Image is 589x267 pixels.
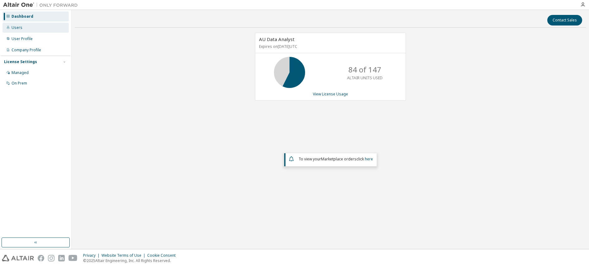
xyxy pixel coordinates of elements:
div: On Prem [12,81,27,86]
div: Company Profile [12,48,41,53]
img: Altair One [3,2,81,8]
div: Privacy [83,253,101,258]
img: instagram.svg [48,255,54,261]
p: 84 of 147 [348,64,381,75]
div: Managed [12,70,29,75]
div: License Settings [4,59,37,64]
div: Cookie Consent [147,253,179,258]
a: here [365,156,373,162]
img: facebook.svg [38,255,44,261]
div: Dashboard [12,14,33,19]
p: Expires on [DATE] UTC [259,44,400,49]
span: To view your click [299,156,373,162]
div: Website Terms of Use [101,253,147,258]
div: Users [12,25,22,30]
a: View License Usage [313,91,348,97]
p: ALTAIR UNITS USED [347,75,383,81]
img: linkedin.svg [58,255,65,261]
button: Contact Sales [547,15,582,25]
em: Marketplace orders [321,156,356,162]
img: youtube.svg [68,255,78,261]
p: © 2025 Altair Engineering, Inc. All Rights Reserved. [83,258,179,263]
span: AU Data Analyst [259,36,294,42]
img: altair_logo.svg [2,255,34,261]
div: User Profile [12,36,33,41]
